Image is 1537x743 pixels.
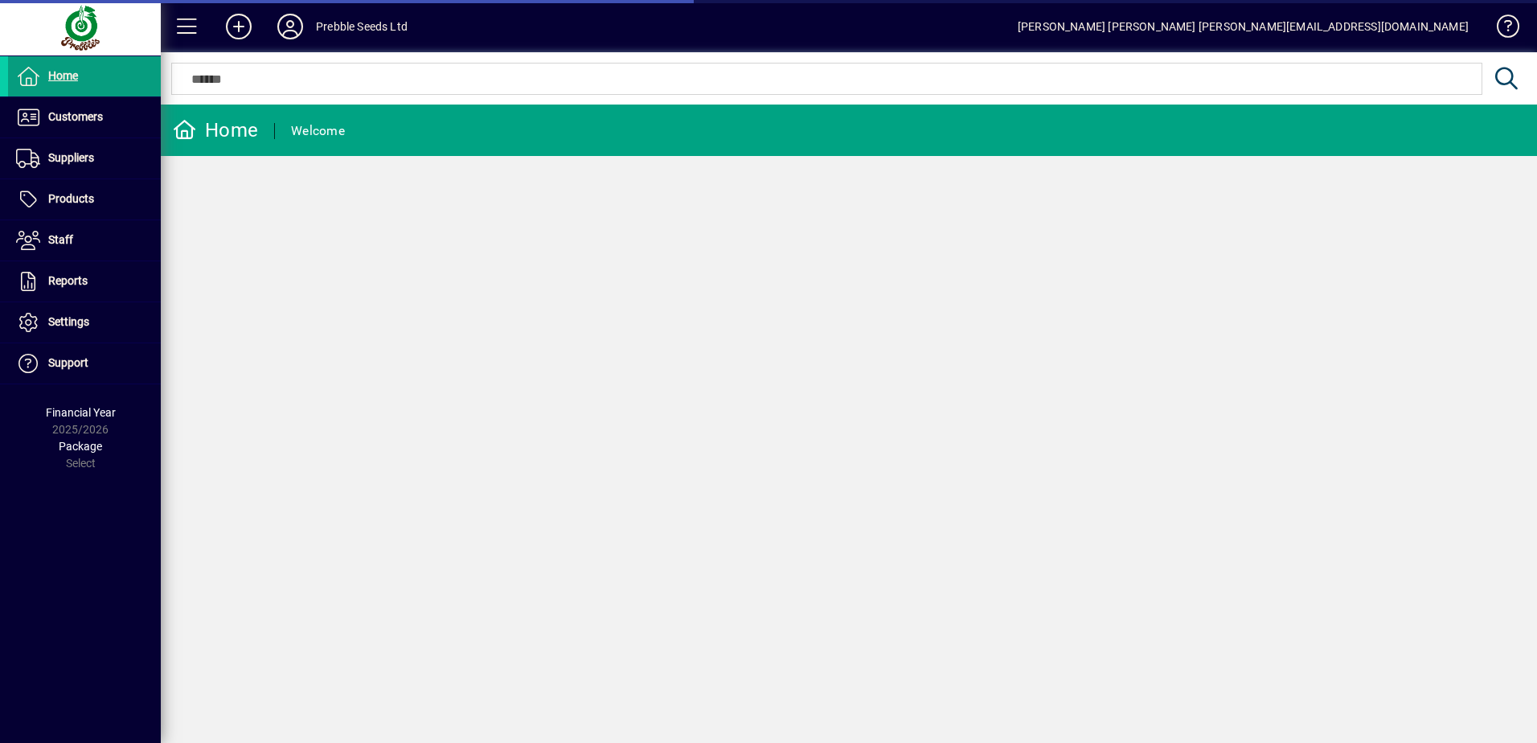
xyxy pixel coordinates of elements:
span: Settings [48,315,89,328]
a: Knowledge Base [1485,3,1517,55]
span: Home [48,69,78,82]
div: Prebble Seeds Ltd [316,14,408,39]
div: [PERSON_NAME] [PERSON_NAME] [PERSON_NAME][EMAIL_ADDRESS][DOMAIN_NAME] [1018,14,1469,39]
span: Support [48,356,88,369]
a: Support [8,343,161,384]
button: Profile [264,12,316,41]
a: Customers [8,97,161,138]
button: Add [213,12,264,41]
a: Products [8,179,161,220]
a: Settings [8,302,161,343]
div: Home [173,117,258,143]
span: Customers [48,110,103,123]
div: Welcome [291,118,345,144]
span: Suppliers [48,151,94,164]
span: Products [48,192,94,205]
span: Financial Year [46,406,116,419]
a: Staff [8,220,161,261]
a: Reports [8,261,161,302]
span: Package [59,440,102,453]
span: Staff [48,233,73,246]
span: Reports [48,274,88,287]
a: Suppliers [8,138,161,179]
